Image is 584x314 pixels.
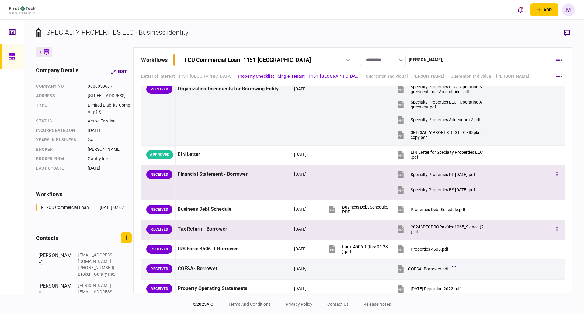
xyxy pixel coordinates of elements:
[36,102,82,115] div: Type
[36,118,82,124] div: status
[36,156,82,162] div: broker firm
[396,183,475,196] button: Specialty Properties BS 7.31.25.pdf
[193,301,221,308] div: © 2025 AIO
[78,271,117,277] div: Broker - Gantry Inc.
[238,73,360,79] a: Property Checklist - Single Tenant - 1151-[GEOGRAPHIC_DATA], [GEOGRAPHIC_DATA], [GEOGRAPHIC_DATA]
[294,285,307,291] div: [DATE]
[411,84,484,94] div: Specialty Properties LLC - Operating Agreement First Amendment.pdf
[88,156,132,162] div: Gantry Inc.
[514,3,527,16] button: open notifications list
[411,100,484,109] div: Specialty Properties LLC - Operating Agreement.pdf
[88,102,132,115] div: Limited Liability Company (D)
[36,234,58,242] div: contacts
[396,262,455,276] button: COFSA- Borrower.pdf
[146,205,172,214] div: RECEIVED
[78,252,117,265] div: [EMAIL_ADDRESS][DOMAIN_NAME]
[396,222,484,236] button: 2024SPECPROPasfiled1065_Signed (2).pdf
[36,83,82,90] div: company no.
[178,282,289,295] div: Property Operating Statements
[411,117,481,122] div: Specialty Properties Addendum 2.pdf
[100,204,124,211] div: [DATE] 07:07
[294,151,307,157] div: [DATE]
[366,73,444,79] a: Guarantor- Individual - [PERSON_NAME]
[411,207,465,212] div: Properties Debt Schedule.pdf
[408,266,449,271] div: COFSA- Borrower.pdf
[173,54,355,66] button: FTFCU Commercial Loan- 1151-[GEOGRAPHIC_DATA]
[178,168,289,181] div: Financial Statement - Borrower
[562,3,575,16] button: M
[88,93,132,99] div: [STREET_ADDRESS]
[36,165,82,171] div: last update
[146,170,172,179] div: RECEIVED
[411,172,475,177] div: Speicalty Properties PL 7.31.25.pdf
[38,252,72,277] div: [PERSON_NAME]
[530,3,558,16] button: open adding identity options
[36,66,78,77] div: company details
[146,264,172,273] div: RECEIVED
[88,165,132,171] div: [DATE]
[146,150,173,159] div: APPROVED
[409,57,448,63] div: [PERSON_NAME] , ...
[450,73,529,79] a: Guarantor- Individual - [PERSON_NAME]
[36,127,82,134] div: incorporated on
[294,171,307,177] div: [DATE]
[411,286,461,291] div: 15-01-1340 Reporting 2022.pdf
[363,302,391,307] a: release notes
[88,127,132,134] div: [DATE]
[327,302,349,307] a: contact us
[328,203,389,216] button: Business Debt Schedule.PDF
[294,266,307,272] div: [DATE]
[141,73,232,79] a: Letter of Interest - 1151-[GEOGRAPHIC_DATA]
[411,224,484,234] div: 2024SPECPROPasfiled1065_Signed (2).pdf
[146,85,172,94] div: RECEIVED
[396,282,461,295] button: 15-01-1340 Reporting 2022.pdf
[178,148,289,161] div: EIN Letter
[146,284,172,293] div: RECEIVED
[106,66,132,77] button: Edit
[88,137,132,143] div: 24
[342,205,389,214] div: Business Debt Schedule.PDF
[294,226,307,232] div: [DATE]
[396,242,448,256] button: Properties 4506.pdf
[396,113,481,126] button: Specialty Properties Addendum 2.pdf
[36,93,82,99] div: address
[36,146,82,153] div: Broker
[396,168,475,181] button: Speicalty Properties PL 7.31.25.pdf
[46,27,188,37] div: SPECIALTY PROPERTIES LLC - Business identity
[78,265,117,271] div: [PHONE_NUMBER]
[178,82,289,96] div: Organization Documents for Borrowing Entity
[396,203,465,216] button: Properties Debt Schedule.pdf
[178,262,289,276] div: COFSA- Borrower
[141,56,168,64] div: workflows
[411,150,484,160] div: EIN Letter for Specialty Properties LLC.pdf
[328,242,389,256] button: Form 4506-T (Rev 06-23).pdf
[36,137,82,143] div: years in business
[88,118,132,124] div: Active Existing
[228,302,271,307] a: terms and conditions
[41,204,89,211] div: FTFCU Commercial Loan
[88,146,132,153] div: [PERSON_NAME]
[294,246,307,252] div: [DATE]
[411,130,484,140] div: SPECIALTY PROPERTIES LLC - ID plain copy.pdf
[342,244,389,254] div: Form 4506-T (Rev 06-23).pdf
[286,302,312,307] a: privacy policy
[178,222,289,236] div: Tax Return - Borrower
[9,6,36,14] img: client company logo
[294,86,307,92] div: [DATE]
[178,242,289,256] div: IRS Form 4506-T Borrower
[411,187,475,192] div: Specialty Properties BS 7.31.25.pdf
[396,97,484,111] button: Specialty Properties LLC - Operating Agreement.pdf
[78,282,117,302] div: [PERSON_NAME][EMAIL_ADDRESS][DOMAIN_NAME]
[396,128,484,142] button: SPECIALTY PROPERTIES LLC - ID plain copy.pdf
[396,82,484,96] button: Specialty Properties LLC - Operating Agreement First Amendment.pdf
[411,247,448,252] div: Properties 4506.pdf
[396,148,484,161] button: EIN Letter for Specialty Properties LLC.pdf
[36,204,124,211] a: FTFCU Commercial Loan[DATE] 07:07
[294,206,307,212] div: [DATE]
[88,83,132,90] div: 0000058687
[146,245,172,254] div: RECEIVED
[146,225,172,234] div: RECEIVED
[178,203,289,216] div: Business Debt Schedule
[178,57,311,63] div: FTFCU Commercial Loan - 1151-[GEOGRAPHIC_DATA]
